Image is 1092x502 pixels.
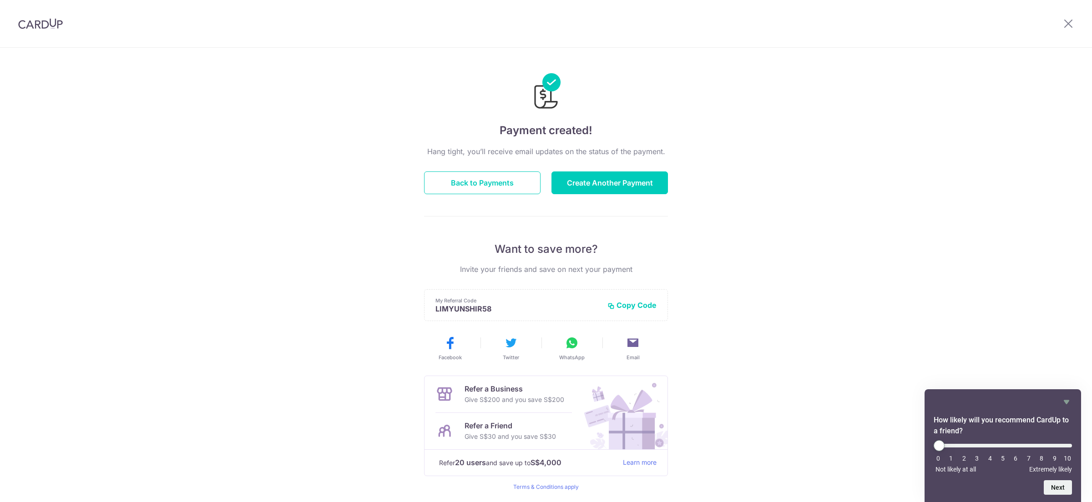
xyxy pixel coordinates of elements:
[960,455,969,462] li: 2
[465,431,556,442] p: Give S$30 and you save S$30
[484,336,538,361] button: Twitter
[576,376,667,449] img: Refer
[435,304,600,313] p: LIMYUNSHIR58
[627,354,640,361] span: Email
[1029,466,1072,473] span: Extremely likely
[18,18,63,29] img: CardUp
[623,457,657,468] a: Learn more
[606,336,660,361] button: Email
[946,455,955,462] li: 1
[424,122,668,139] h4: Payment created!
[934,397,1072,495] div: How likely will you recommend CardUp to a friend? Select an option from 0 to 10, with 0 being Not...
[1037,455,1046,462] li: 8
[531,73,561,111] img: Payments
[435,297,600,304] p: My Referral Code
[934,455,943,462] li: 0
[465,420,556,431] p: Refer a Friend
[465,383,564,394] p: Refer a Business
[424,171,541,194] button: Back to Payments
[439,354,462,361] span: Facebook
[934,415,1072,437] h2: How likely will you recommend CardUp to a friend? Select an option from 0 to 10, with 0 being Not...
[513,483,579,490] a: Terms & Conditions apply
[424,242,668,256] p: Want to save more?
[424,146,668,157] p: Hang tight, you’ll receive email updates on the status of the payment.
[551,171,668,194] button: Create Another Payment
[559,354,585,361] span: WhatsApp
[935,466,976,473] span: Not likely at all
[1050,455,1059,462] li: 9
[465,394,564,405] p: Give S$200 and you save S$200
[998,455,1007,462] li: 5
[934,440,1072,473] div: How likely will you recommend CardUp to a friend? Select an option from 0 to 10, with 0 being Not...
[439,457,616,468] p: Refer and save up to
[1063,455,1072,462] li: 10
[1011,455,1020,462] li: 6
[1044,480,1072,495] button: Next question
[972,455,981,462] li: 3
[423,336,477,361] button: Facebook
[424,264,668,275] p: Invite your friends and save on next your payment
[545,336,599,361] button: WhatsApp
[503,354,519,361] span: Twitter
[1024,455,1033,462] li: 7
[986,455,995,462] li: 4
[531,457,561,468] strong: S$4,000
[455,457,486,468] strong: 20 users
[607,301,657,310] button: Copy Code
[1061,397,1072,407] button: Hide survey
